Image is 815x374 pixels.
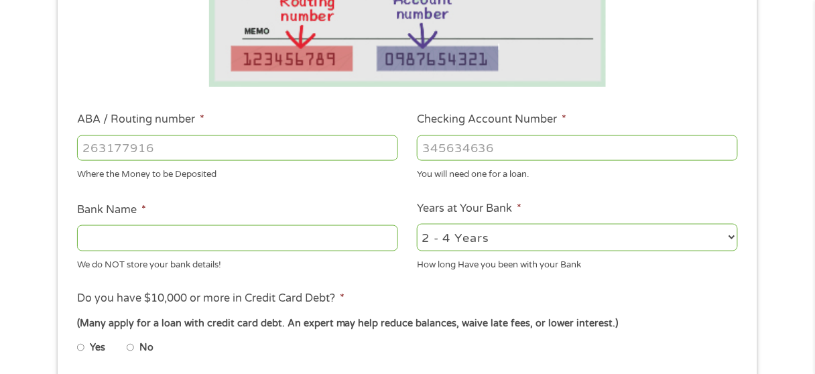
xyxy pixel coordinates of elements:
div: How long Have you been with your Bank [417,253,738,271]
div: You will need one for a loan. [417,164,738,182]
input: 345634636 [417,135,738,161]
label: Checking Account Number [417,113,566,127]
label: Do you have $10,000 or more in Credit Card Debt? [77,292,344,306]
label: Bank Name [77,203,146,217]
div: Where the Money to be Deposited [77,164,398,182]
label: Years at Your Bank [417,202,521,216]
div: We do NOT store your bank details! [77,253,398,271]
label: ABA / Routing number [77,113,204,127]
input: 263177916 [77,135,398,161]
label: Yes [90,341,105,356]
label: No [139,341,153,356]
div: (Many apply for a loan with credit card debt. An expert may help reduce balances, waive late fees... [77,317,738,332]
